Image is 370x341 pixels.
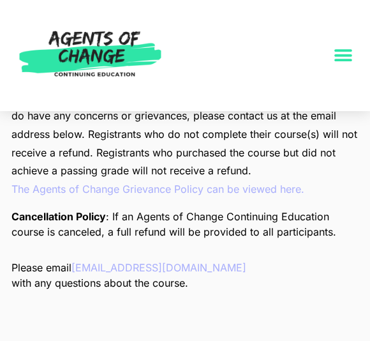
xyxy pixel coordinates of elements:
[11,88,359,199] p: In general, refunds will not be provided. However, if you do have any concerns or grievances, ple...
[71,260,246,275] a: [EMAIL_ADDRESS][DOMAIN_NAME]
[329,42,357,70] div: Menu Toggle
[11,210,106,223] b: Cancellation Policy
[11,260,71,275] span: Please email
[11,209,359,239] p: : If an Agents of Change Continuing Education course is canceled, a full refund will be provided ...
[11,275,188,291] span: with any questions about the course.
[11,180,304,199] a: The Agents of Change Grievance Policy can be viewed here.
